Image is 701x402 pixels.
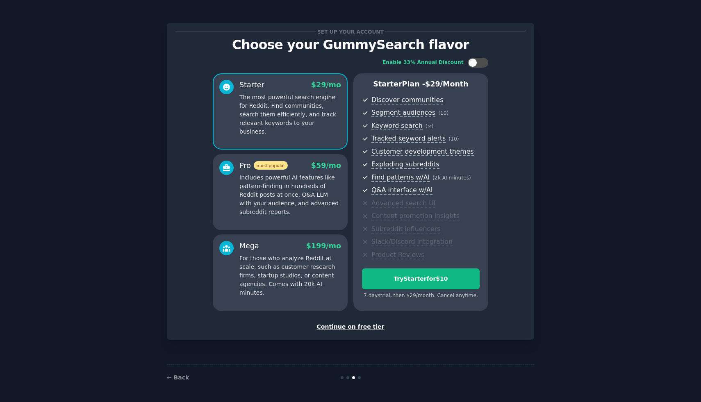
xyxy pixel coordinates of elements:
p: For those who analyze Reddit at scale, such as customer research firms, startup studios, or conte... [239,254,341,297]
span: Customer development themes [371,148,474,156]
div: Try Starter for $10 [362,275,479,283]
div: Mega [239,241,259,251]
span: Tracked keyword alerts [371,134,446,143]
div: 7 days trial, then $ 29 /month . Cancel anytime. [362,292,480,300]
span: $ 199 /mo [306,242,341,250]
span: Segment audiences [371,109,435,117]
span: ( ∞ ) [426,123,434,129]
div: Starter [239,80,264,90]
span: Content promotion insights [371,212,460,220]
p: The most powerful search engine for Reddit. Find communities, search them efficiently, and track ... [239,93,341,136]
span: Slack/Discord integration [371,238,453,246]
span: Discover communities [371,96,443,104]
button: TryStarterfor$10 [362,268,480,289]
span: ( 10 ) [438,110,448,116]
span: Exploding subreddits [371,160,439,169]
p: Choose your GummySearch flavor [175,38,526,52]
span: ( 10 ) [448,136,459,142]
span: ( 2k AI minutes ) [432,175,471,181]
span: $ 29 /month [425,80,469,88]
span: $ 59 /mo [311,161,341,170]
a: ← Back [167,374,189,381]
span: Advanced search UI [371,199,435,208]
div: Continue on free tier [175,323,526,331]
div: Enable 33% Annual Discount [382,59,464,66]
span: $ 29 /mo [311,81,341,89]
span: Subreddit influencers [371,225,440,234]
span: Product Reviews [371,251,424,259]
span: Find patterns w/AI [371,173,430,182]
p: Starter Plan - [362,79,480,89]
span: most popular [254,161,288,170]
div: Pro [239,161,288,171]
p: Includes powerful AI features like pattern-finding in hundreds of Reddit posts at once, Q&A LLM w... [239,173,341,216]
span: Q&A interface w/AI [371,186,432,195]
span: Keyword search [371,122,423,130]
span: Set up your account [316,27,385,36]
